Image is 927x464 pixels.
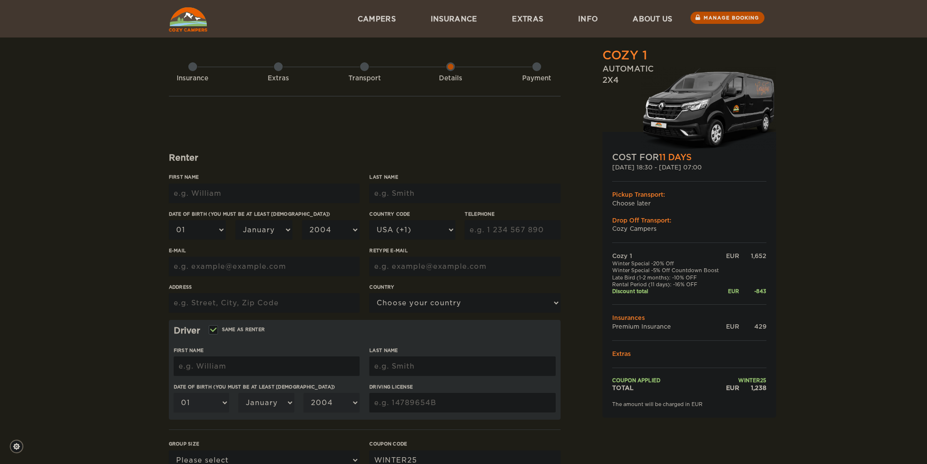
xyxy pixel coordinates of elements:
input: e.g. William [174,356,360,376]
label: Last Name [369,173,560,181]
div: Insurance [166,74,219,83]
input: e.g. 14789654B [369,393,555,412]
div: EUR [724,288,739,295]
div: 1,652 [739,252,766,260]
div: 1,238 [739,384,766,392]
input: Same as renter [210,328,216,334]
td: Winter Special -20% Off [612,260,724,267]
img: Stuttur-m-c-logo-2.png [641,67,776,151]
label: Group size [169,440,360,447]
div: 429 [739,322,766,331]
div: EUR [724,252,739,260]
label: Last Name [369,347,555,354]
label: Coupon code [369,440,560,447]
label: Date of birth (You must be at least [DEMOGRAPHIC_DATA]) [169,210,360,218]
span: 11 Days [659,152,691,162]
div: -843 [739,288,766,295]
label: Retype E-mail [369,247,560,254]
td: Late Bird (1-2 months): -10% OFF [612,274,724,281]
label: E-mail [169,247,360,254]
div: Automatic 2x4 [602,64,776,151]
input: e.g. Smith [369,184,560,203]
label: Date of birth (You must be at least [DEMOGRAPHIC_DATA]) [174,383,360,390]
div: Renter [169,152,561,164]
td: Insurances [612,314,766,322]
div: Pickup Transport: [612,190,766,199]
input: e.g. example@example.com [369,257,560,276]
td: TOTAL [612,384,724,392]
div: Cozy 1 [602,47,647,64]
img: Cozy Campers [169,7,207,32]
div: EUR [724,322,739,331]
a: Manage booking [691,12,764,24]
input: e.g. 1 234 567 890 [465,220,560,240]
label: Telephone [465,210,560,218]
td: Winter Special -5% Off Countdown Boost [612,267,724,274]
div: The amount will be charged in EUR [612,401,766,408]
td: Cozy 1 [612,252,724,260]
input: e.g. William [169,184,360,203]
label: Address [169,283,360,291]
div: Details [424,74,477,83]
div: [DATE] 18:30 - [DATE] 07:00 [612,163,766,171]
div: COST FOR [612,151,766,163]
td: WINTER25 [724,377,766,384]
label: Country [369,283,560,291]
td: Choose later [612,199,766,207]
td: Coupon applied [612,377,724,384]
input: e.g. example@example.com [169,257,360,276]
div: Driver [174,325,556,336]
div: EUR [724,384,739,392]
td: Cozy Campers [612,224,766,233]
div: Extras [252,74,305,83]
td: Rental Period (11 days): -16% OFF [612,281,724,288]
input: e.g. Smith [369,356,555,376]
div: Drop Off Transport: [612,216,766,224]
div: Transport [338,74,391,83]
td: Discount total [612,288,724,295]
input: e.g. Street, City, Zip Code [169,293,360,313]
label: Driving License [369,383,555,390]
label: Same as renter [210,325,265,334]
label: First Name [174,347,360,354]
div: Payment [510,74,563,83]
a: Cookie settings [10,440,30,453]
td: Premium Insurance [612,322,724,331]
td: Extras [612,350,766,358]
label: First Name [169,173,360,181]
label: Country Code [369,210,455,218]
